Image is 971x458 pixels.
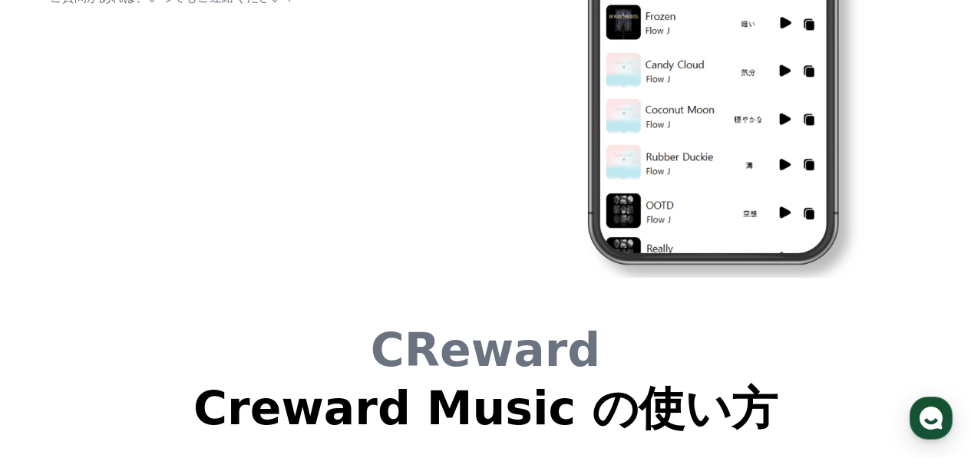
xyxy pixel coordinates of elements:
[198,331,295,369] a: 設定
[39,354,67,366] span: ホーム
[237,354,256,366] span: 設定
[193,385,778,431] h1: Creward Music の使い方
[5,331,101,369] a: ホーム
[101,331,198,369] a: チャット
[131,354,168,367] span: チャット
[193,327,778,373] h1: CReward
